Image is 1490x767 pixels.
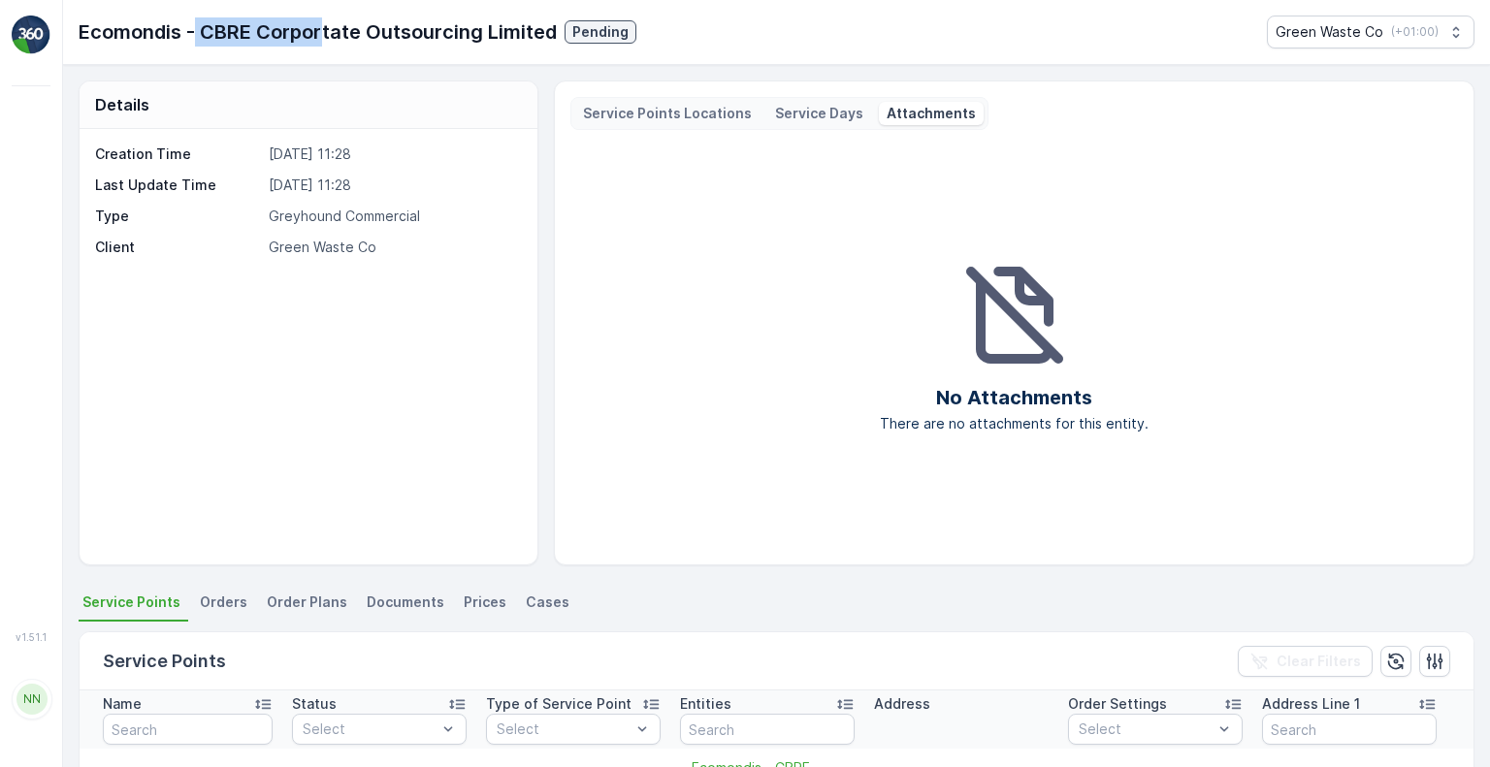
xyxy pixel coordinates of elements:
[572,22,629,42] p: Pending
[82,592,180,612] span: Service Points
[95,238,261,257] p: Client
[16,684,48,715] div: NN
[95,144,261,164] p: Creation Time
[292,694,337,714] p: Status
[269,207,517,226] p: Greyhound Commercial
[1267,16,1474,48] button: Green Waste Co(+01:00)
[680,694,731,714] p: Entities
[775,104,863,123] p: Service Days
[1262,714,1437,745] input: Search
[936,383,1092,412] h2: No Attachments
[103,714,273,745] input: Search
[95,176,261,195] p: Last Update Time
[12,631,50,643] span: v 1.51.1
[269,176,517,195] p: [DATE] 11:28
[565,20,636,44] button: Pending
[103,694,142,714] p: Name
[200,592,247,612] span: Orders
[880,414,1149,433] p: There are no attachments for this entity.
[497,719,631,739] p: Select
[269,238,517,257] p: Green Waste Co
[269,144,517,164] p: [DATE] 11:28
[95,93,149,116] p: Details
[1391,24,1439,40] p: ( +01:00 )
[583,104,752,123] p: Service Points Locations
[464,592,506,612] span: Prices
[95,207,261,226] p: Type
[267,592,347,612] span: Order Plans
[1277,652,1361,671] p: Clear Filters
[1068,694,1167,714] p: Order Settings
[12,647,50,751] button: NN
[1262,694,1360,714] p: Address Line 1
[1276,22,1383,42] p: Green Waste Co
[874,694,930,714] p: Address
[1079,719,1213,739] p: Select
[12,16,50,54] img: logo
[79,17,557,47] p: Ecomondis - CBRE Corportate Outsourcing Limited
[680,714,855,745] input: Search
[1238,646,1373,677] button: Clear Filters
[526,592,569,612] span: Cases
[103,648,226,675] p: Service Points
[367,592,444,612] span: Documents
[303,719,437,739] p: Select
[486,694,632,714] p: Type of Service Point
[887,104,976,123] p: Attachments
